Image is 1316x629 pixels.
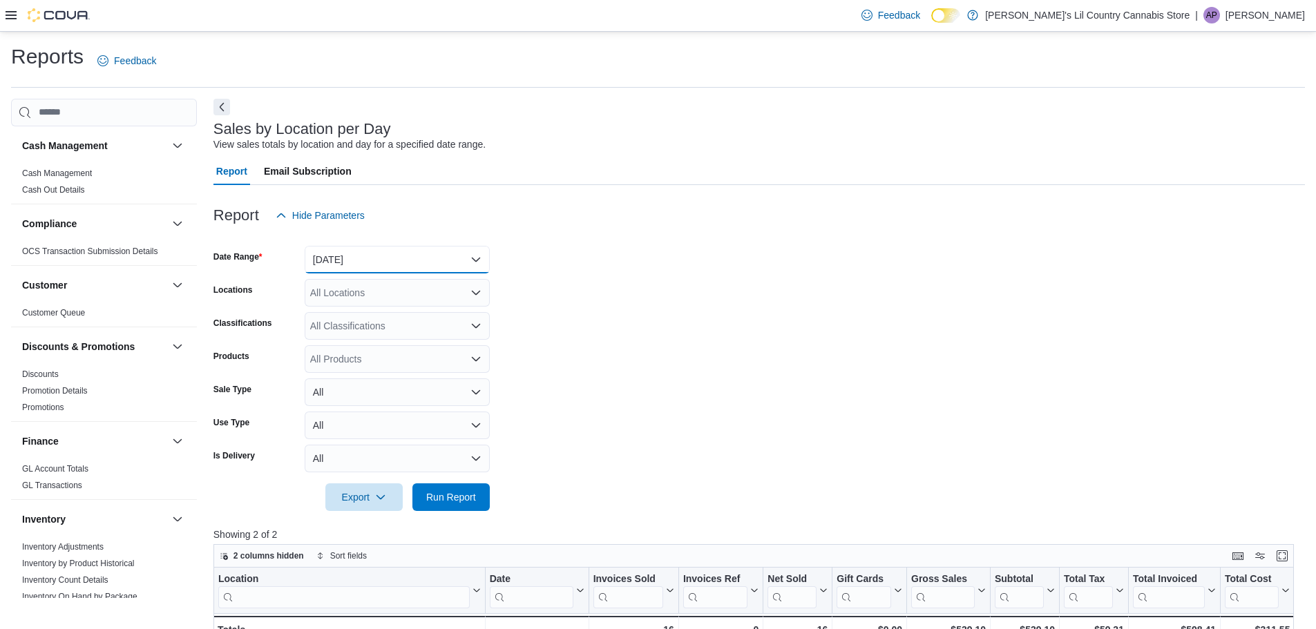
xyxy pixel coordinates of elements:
div: Subtotal [995,572,1044,608]
p: Showing 2 of 2 [213,528,1305,541]
span: Hide Parameters [292,209,365,222]
div: Total Tax [1064,572,1113,586]
span: Report [216,157,247,185]
p: | [1195,7,1198,23]
button: Net Sold [767,572,828,608]
button: Keyboard shortcuts [1230,548,1246,564]
a: Promotion Details [22,386,88,396]
a: Inventory On Hand by Package [22,592,137,601]
label: Locations [213,284,253,296]
a: GL Transactions [22,481,82,490]
button: Open list of options [470,320,481,331]
div: Gift Card Sales [837,572,891,608]
span: Cash Out Details [22,184,85,195]
span: Feedback [878,8,920,22]
div: Compliance [11,243,197,265]
label: Classifications [213,318,272,329]
div: Date [489,572,573,586]
a: Cash Management [22,168,92,178]
div: Gross Sales [911,572,975,608]
div: Location [218,572,470,608]
span: Feedback [114,54,156,68]
span: Inventory Adjustments [22,541,104,552]
span: Promotions [22,402,64,413]
a: Promotions [22,403,64,412]
h3: Inventory [22,512,66,526]
button: Export [325,483,403,511]
button: Hide Parameters [270,202,370,229]
button: Open list of options [470,354,481,365]
button: Invoices Sold [593,572,674,608]
div: Customer [11,304,197,327]
h3: Finance [22,434,59,448]
label: Use Type [213,417,249,428]
button: Invoices Ref [683,572,759,608]
button: Display options [1252,548,1268,564]
div: Discounts & Promotions [11,366,197,421]
button: Next [213,99,230,115]
div: Subtotal [995,572,1044,586]
button: Total Tax [1064,572,1124,608]
h3: Cash Management [22,139,108,153]
span: OCS Transaction Submission Details [22,246,158,257]
button: Inventory [169,511,186,528]
p: [PERSON_NAME]'s Lil Country Cannabis Store [985,7,1190,23]
span: Inventory Count Details [22,574,108,586]
h3: Compliance [22,217,77,231]
button: Enter fullscreen [1274,548,1290,564]
a: Feedback [856,1,926,29]
span: GL Transactions [22,480,82,491]
a: Discounts [22,369,59,379]
label: Products [213,351,249,362]
a: Inventory by Product Historical [22,559,135,568]
button: Total Cost [1225,572,1290,608]
a: Cash Out Details [22,185,85,195]
button: All [305,445,490,472]
button: Inventory [22,512,166,526]
button: Discounts & Promotions [22,340,166,354]
button: Date [489,572,584,608]
button: All [305,412,490,439]
button: Gross Sales [911,572,986,608]
label: Is Delivery [213,450,255,461]
button: Location [218,572,481,608]
button: Cash Management [22,139,166,153]
div: Invoices Ref [683,572,747,608]
input: Dark Mode [931,8,960,23]
span: Inventory by Product Historical [22,558,135,569]
div: Finance [11,461,197,499]
div: Net Sold [767,572,817,586]
div: Total Cost [1225,572,1279,608]
span: AP [1206,7,1217,23]
button: 2 columns hidden [214,548,309,564]
div: Total Invoiced [1133,572,1205,586]
button: [DATE] [305,246,490,273]
span: Sort fields [330,550,367,561]
span: GL Account Totals [22,463,88,474]
span: Cash Management [22,168,92,179]
div: Net Sold [767,572,817,608]
button: Gift Cards [837,572,902,608]
button: Finance [169,433,186,449]
div: Location [218,572,470,586]
button: All [305,378,490,406]
div: View sales totals by location and day for a specified date range. [213,137,486,152]
button: Sort fields [311,548,372,564]
span: Export [334,483,394,511]
span: Promotion Details [22,385,88,396]
button: Finance [22,434,166,448]
button: Subtotal [995,572,1055,608]
a: Inventory Count Details [22,575,108,585]
button: Customer [169,277,186,293]
button: Customer [22,278,166,292]
span: Customer Queue [22,307,85,318]
button: Run Report [412,483,490,511]
a: Inventory Adjustments [22,542,104,552]
div: Total Tax [1064,572,1113,608]
div: Alexis Peters [1203,7,1220,23]
h3: Report [213,207,259,224]
h3: Sales by Location per Day [213,121,391,137]
span: Discounts [22,369,59,380]
p: [PERSON_NAME] [1226,7,1305,23]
